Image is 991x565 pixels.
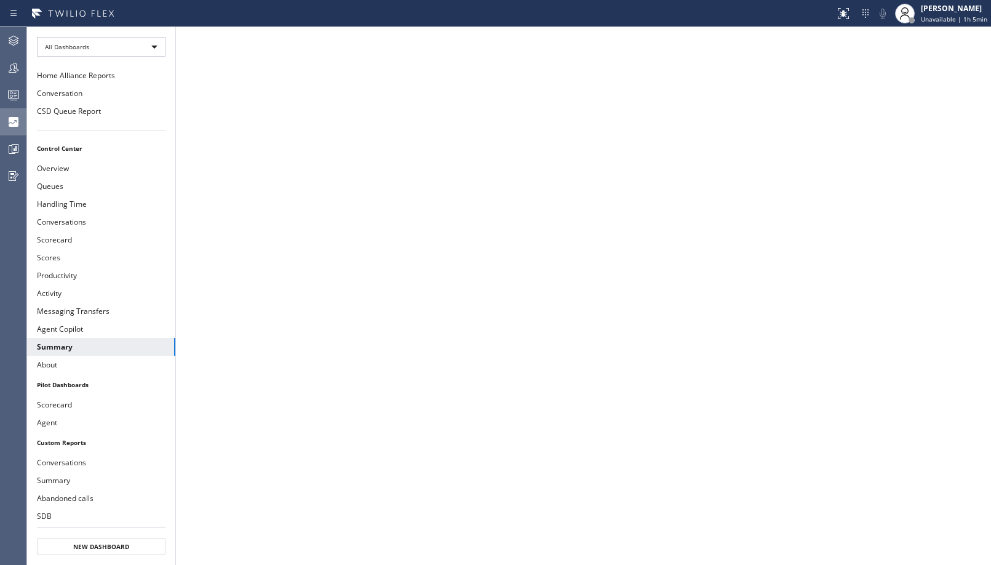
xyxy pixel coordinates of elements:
[921,15,987,23] span: Unavailable | 1h 5min
[27,320,175,338] button: Agent Copilot
[27,177,175,195] button: Queues
[27,396,175,414] button: Scorecard
[27,231,175,249] button: Scorecard
[27,302,175,320] button: Messaging Transfers
[27,377,175,393] li: Pilot Dashboards
[27,338,175,356] button: Summary
[27,195,175,213] button: Handling Time
[27,414,175,431] button: Agent
[27,66,175,84] button: Home Alliance Reports
[27,266,175,284] button: Productivity
[27,356,175,374] button: About
[27,140,175,156] li: Control Center
[37,37,165,57] div: All Dashboards
[27,489,175,507] button: Abandoned calls
[27,159,175,177] button: Overview
[176,27,991,565] iframe: dashboard_9f6bb337dffe
[921,3,987,14] div: [PERSON_NAME]
[37,538,165,555] button: New Dashboard
[874,5,891,22] button: Mute
[27,435,175,451] li: Custom Reports
[27,525,175,543] button: Outbound calls
[27,454,175,471] button: Conversations
[27,102,175,120] button: CSD Queue Report
[27,249,175,266] button: Scores
[27,284,175,302] button: Activity
[27,213,175,231] button: Conversations
[27,84,175,102] button: Conversation
[27,507,175,525] button: SDB
[27,471,175,489] button: Summary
